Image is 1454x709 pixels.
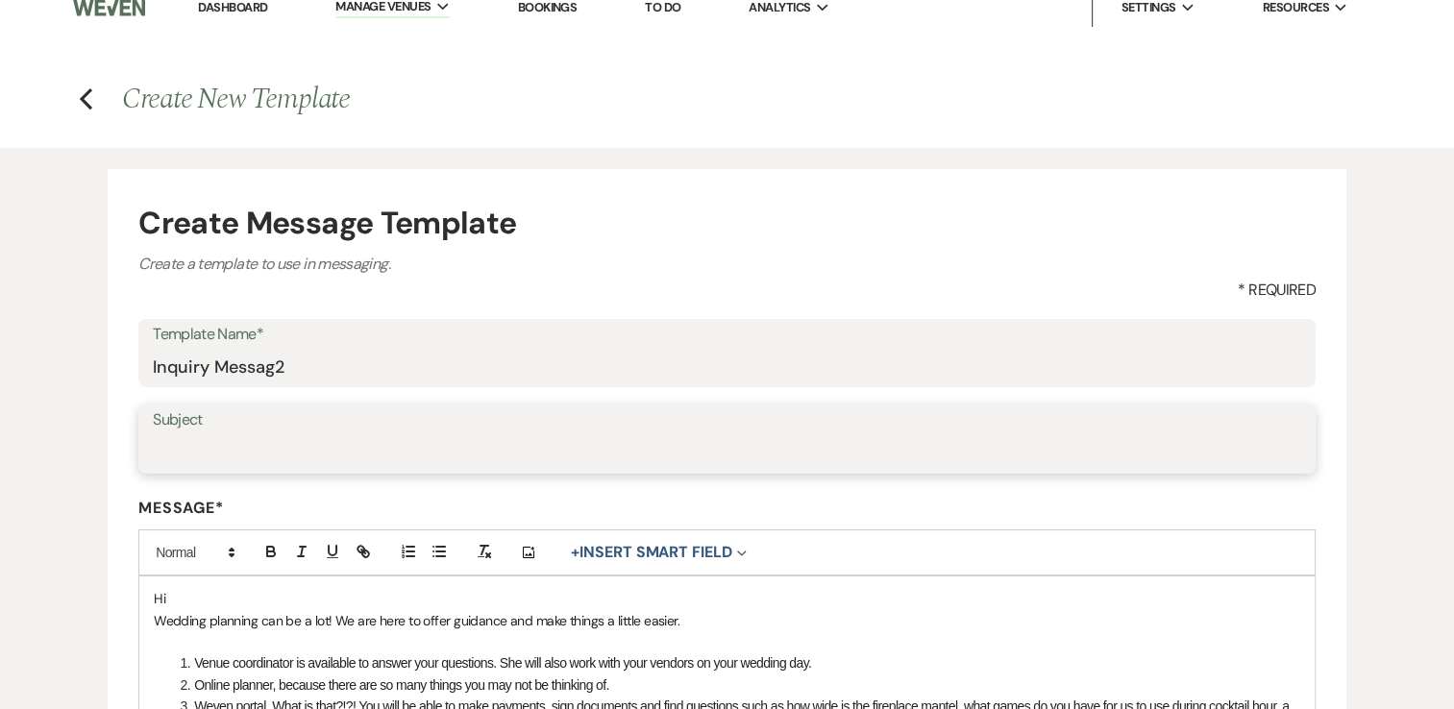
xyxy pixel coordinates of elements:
[194,655,811,671] span: Venue coordinator is available to answer your questions. She will also work with your vendors on ...
[571,545,579,560] span: +
[138,200,1316,246] h4: Create Message Template
[564,541,752,564] button: Insert Smart Field
[122,77,350,121] span: Create New Template
[1238,279,1316,302] span: * Required
[138,498,1316,518] label: Message*
[154,590,165,607] span: Hi
[194,677,609,693] span: Online planner, because there are so many things you may not be thinking of.
[153,406,1301,434] label: Subject
[153,321,1301,349] label: Template Name*
[154,612,679,629] span: Wedding planning can be a lot! We are here to offer guidance and make things a little easier.
[138,252,1316,277] p: Create a template to use in messaging.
